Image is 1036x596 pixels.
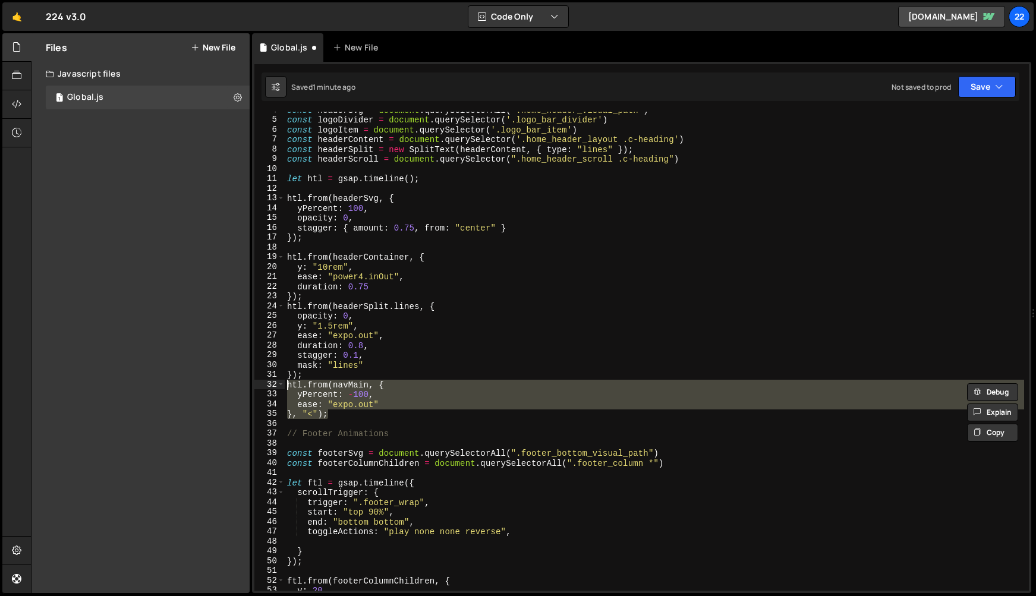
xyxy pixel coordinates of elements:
[254,242,285,253] div: 18
[967,424,1018,442] button: Copy
[254,360,285,370] div: 30
[254,517,285,527] div: 46
[898,6,1005,27] a: [DOMAIN_NAME]
[254,399,285,409] div: 34
[254,487,285,497] div: 43
[254,193,285,203] div: 13
[254,497,285,507] div: 44
[191,43,235,52] button: New File
[1009,6,1030,27] a: 22
[254,370,285,380] div: 31
[254,164,285,174] div: 10
[254,526,285,537] div: 47
[254,272,285,282] div: 21
[254,125,285,135] div: 6
[46,10,86,24] div: 224 v3.0
[254,380,285,390] div: 32
[56,94,63,103] span: 1
[254,537,285,547] div: 48
[254,311,285,321] div: 25
[291,82,355,92] div: Saved
[254,468,285,478] div: 41
[254,301,285,311] div: 24
[2,2,32,31] a: 🤙
[254,282,285,292] div: 22
[254,556,285,566] div: 50
[254,223,285,233] div: 16
[254,321,285,331] div: 26
[254,566,285,576] div: 51
[254,389,285,399] div: 33
[254,232,285,242] div: 17
[254,439,285,449] div: 38
[254,134,285,144] div: 7
[254,213,285,223] div: 15
[254,478,285,488] div: 42
[254,507,285,517] div: 45
[967,403,1018,421] button: Explain
[254,576,285,586] div: 52
[958,76,1016,97] button: Save
[254,252,285,262] div: 19
[254,448,285,458] div: 39
[254,115,285,125] div: 5
[254,350,285,360] div: 29
[892,82,951,92] div: Not saved to prod
[254,203,285,213] div: 14
[46,86,250,109] div: 16437/44524.js
[46,41,67,54] h2: Files
[254,144,285,154] div: 8
[254,291,285,301] div: 23
[468,6,568,27] button: Code Only
[254,419,285,429] div: 36
[254,428,285,439] div: 37
[254,546,285,556] div: 49
[254,458,285,468] div: 40
[254,154,285,164] div: 9
[313,82,355,92] div: 1 minute ago
[254,330,285,340] div: 27
[254,585,285,595] div: 53
[254,174,285,184] div: 11
[967,383,1018,401] button: Debug
[32,62,250,86] div: Javascript files
[254,409,285,419] div: 35
[67,92,103,103] div: Global.js
[254,340,285,351] div: 28
[333,42,383,53] div: New File
[254,262,285,272] div: 20
[254,184,285,194] div: 12
[271,42,307,53] div: Global.js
